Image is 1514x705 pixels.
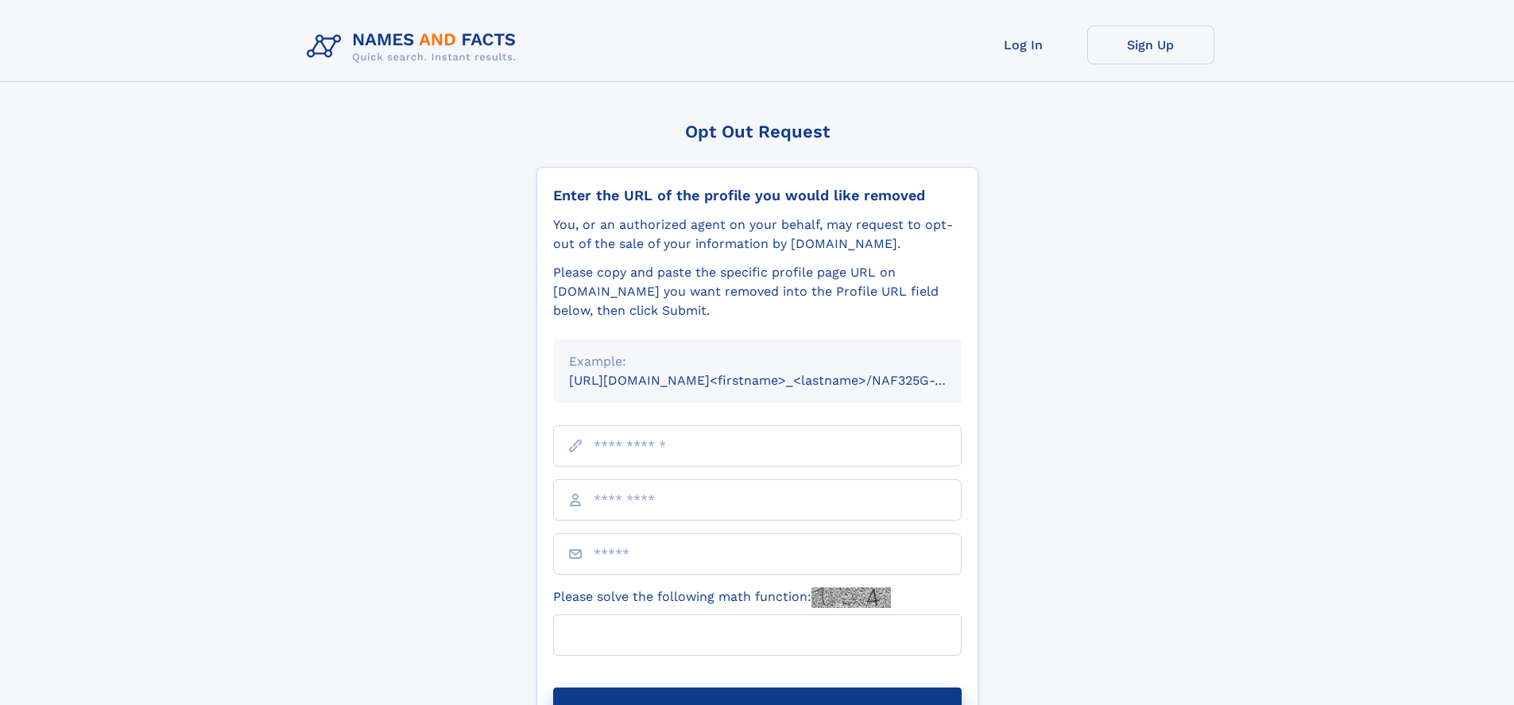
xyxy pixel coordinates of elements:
[300,25,529,68] img: Logo Names and Facts
[553,587,891,608] label: Please solve the following math function:
[569,373,992,388] small: [URL][DOMAIN_NAME]<firstname>_<lastname>/NAF325G-xxxxxxxx
[960,25,1087,64] a: Log In
[553,263,962,320] div: Please copy and paste the specific profile page URL on [DOMAIN_NAME] you want removed into the Pr...
[569,352,946,371] div: Example:
[1087,25,1214,64] a: Sign Up
[536,122,978,141] div: Opt Out Request
[553,187,962,204] div: Enter the URL of the profile you would like removed
[553,215,962,254] div: You, or an authorized agent on your behalf, may request to opt-out of the sale of your informatio...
